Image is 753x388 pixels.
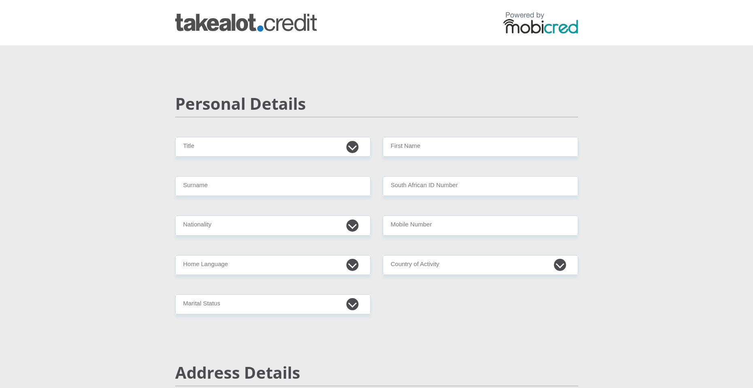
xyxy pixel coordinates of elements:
[383,215,578,235] input: Contact Number
[175,14,317,32] img: takealot_credit logo
[383,137,578,157] input: First Name
[383,176,578,196] input: ID Number
[175,363,578,382] h2: Address Details
[175,176,371,196] input: Surname
[503,12,578,34] img: powered by mobicred logo
[175,94,578,113] h2: Personal Details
